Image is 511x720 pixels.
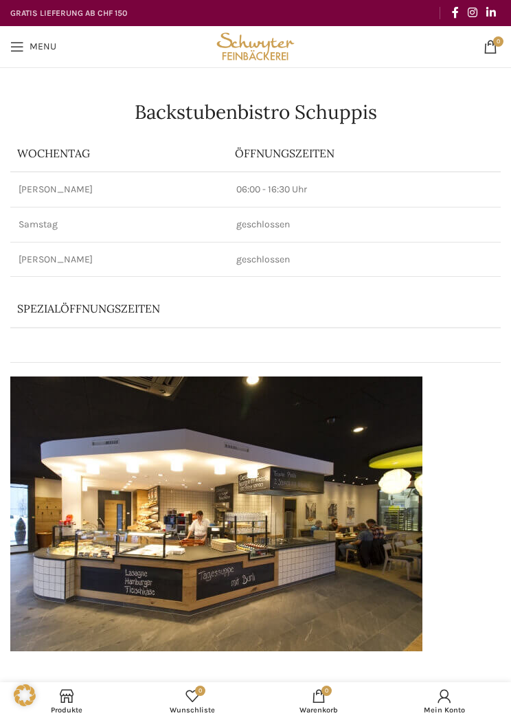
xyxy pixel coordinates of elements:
a: Linkedin social link [482,2,501,23]
img: Bäckerei Schwyter [214,26,298,67]
p: ÖFFNUNGSZEITEN [235,146,494,161]
a: 0 Wunschliste [130,686,256,717]
p: geschlossen [236,218,492,232]
a: Produkte [3,686,130,717]
div: My cart [255,686,382,717]
p: Spezialöffnungszeiten [17,301,413,316]
p: Samstag [19,218,220,232]
a: Facebook social link [447,2,463,23]
span: 0 [321,686,332,696]
a: Mein Konto [382,686,508,717]
p: Wochentag [17,146,221,161]
a: 0 [477,33,504,60]
strong: GRATIS LIEFERUNG AB CHF 150 [10,8,127,18]
a: Site logo [214,40,298,52]
span: Menu [30,42,56,52]
p: 06:00 - 16:30 Uhr [236,183,492,196]
span: 0 [493,36,503,47]
p: geschlossen [236,253,492,267]
h1: Backstubenbistro Schuppis [10,102,501,122]
a: 0 Warenkorb [255,686,382,717]
span: Produkte [10,706,123,715]
span: Warenkorb [262,706,375,715]
span: 0 [195,686,205,696]
span: Mein Konto [389,706,501,715]
p: [PERSON_NAME] [19,253,220,267]
span: Wunschliste [137,706,249,715]
a: Instagram social link [463,2,481,23]
a: Open mobile menu [3,33,63,60]
div: Meine Wunschliste [130,686,256,717]
p: [PERSON_NAME] [19,183,220,196]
